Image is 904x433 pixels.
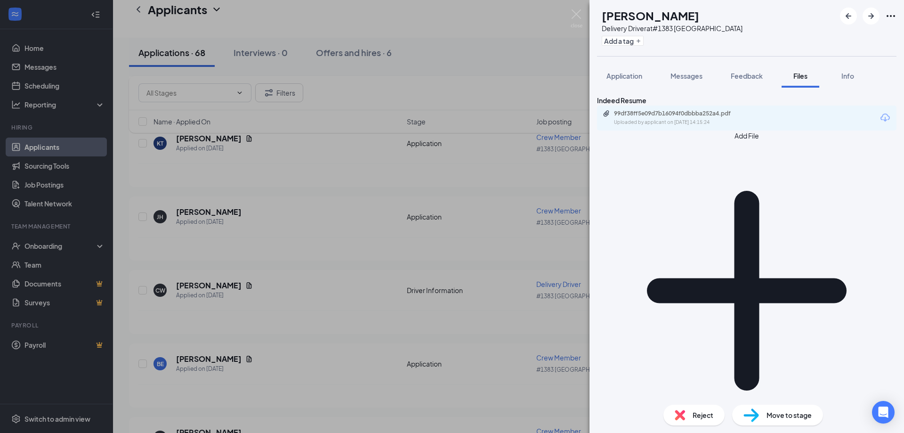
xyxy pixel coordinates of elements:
[767,410,812,420] span: Move to stage
[597,95,896,106] div: Indeed Resume
[885,10,896,22] svg: Ellipses
[614,110,746,117] div: 99df38ff5e09d7b16094f0dbbba252a4.pdf
[840,8,857,25] button: ArrowLeftNew
[602,36,644,46] button: PlusAdd a tag
[841,72,854,80] span: Info
[636,38,641,44] svg: Plus
[843,10,854,22] svg: ArrowLeftNew
[731,72,763,80] span: Feedback
[602,8,699,24] h1: [PERSON_NAME]
[614,119,755,126] div: Uploaded by applicant on [DATE] 14:15:24
[872,401,895,424] div: Open Intercom Messenger
[865,10,877,22] svg: ArrowRight
[693,410,713,420] span: Reject
[603,110,755,126] a: Paperclip99df38ff5e09d7b16094f0dbbba252a4.pdfUploaded by applicant on [DATE] 14:15:24
[880,112,891,123] svg: Download
[793,72,807,80] span: Files
[863,8,880,25] button: ArrowRight
[602,24,743,33] div: Delivery Driver at #1383 [GEOGRAPHIC_DATA]
[670,72,702,80] span: Messages
[606,72,642,80] span: Application
[603,110,610,117] svg: Paperclip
